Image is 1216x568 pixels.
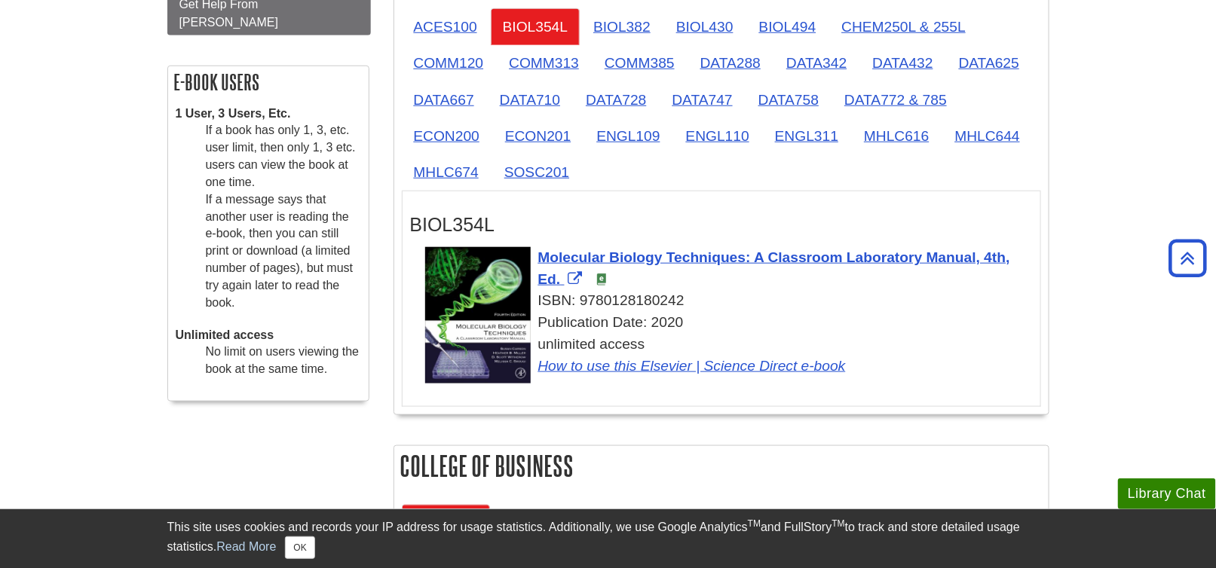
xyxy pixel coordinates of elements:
[860,44,945,81] a: DATA432
[425,290,1033,312] div: ISBN: 9780128180242
[492,505,580,542] a: BUSN495
[206,344,361,378] dd: No limit on users viewing the book at the same time.
[759,505,852,542] a: MGMT447
[492,154,581,191] a: SOSC201
[206,122,361,311] dd: If a book has only 1, 3, etc. user limit, then only 1, 3 etc. users can view the book at one time...
[746,81,831,118] a: DATA758
[832,518,845,529] sup: TM
[688,44,773,81] a: DATA288
[493,118,583,154] a: ECON201
[852,118,941,154] a: MHLC616
[402,8,489,45] a: ACES100
[285,536,314,559] button: Close
[853,505,945,542] a: MGMT495
[488,81,572,118] a: DATA710
[664,8,746,45] a: BIOL430
[425,247,531,383] img: Cover Art
[947,44,1031,81] a: DATA625
[176,105,361,123] dt: 1 User, 3 Users, Etc.
[584,118,672,154] a: ENGL109
[425,334,1033,377] div: unlimited access
[593,44,687,81] a: COMM385
[947,505,1040,542] a: MGMT610
[402,154,491,191] a: MHLC674
[402,44,496,81] a: COMM120
[425,312,1033,334] div: Publication Date: 2020
[402,81,486,118] a: DATA667
[674,118,761,154] a: ENGL110
[763,118,850,154] a: ENGL311
[176,327,361,344] dt: Unlimited access
[1118,478,1216,509] button: Library Chat
[491,8,580,45] a: BIOL354L
[497,44,591,81] a: COMM313
[832,81,959,118] a: DATA772 & 785
[596,273,608,286] img: e-Book
[167,518,1049,559] div: This site uses cookies and records your IP address for usage statistics. Additionally, we use Goo...
[216,540,276,553] a: Read More
[581,8,663,45] a: BIOL382
[660,81,745,118] a: DATA747
[774,44,859,81] a: DATA342
[410,214,1033,236] h3: BIOL354L
[538,358,846,374] a: How to use this Elsevier | Science Direct e-book
[538,249,1010,287] span: Molecular Biology Techniques: A Classroom Laboratory Manual, 4th, Ed.
[747,8,829,45] a: BIOL494
[538,249,1010,287] a: Link opens in new window
[402,505,490,542] a: BUSN210
[748,518,761,529] sup: TM
[574,81,658,118] a: DATA728
[394,446,1049,486] h2: College of Business
[168,66,369,98] h2: E-book Users
[829,8,978,45] a: CHEM250L & 255L
[581,505,663,542] a: FINC222
[1164,248,1212,268] a: Back to Top
[402,118,492,154] a: ECON200
[665,505,758,542] a: HRMG431
[943,118,1032,154] a: MHLC644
